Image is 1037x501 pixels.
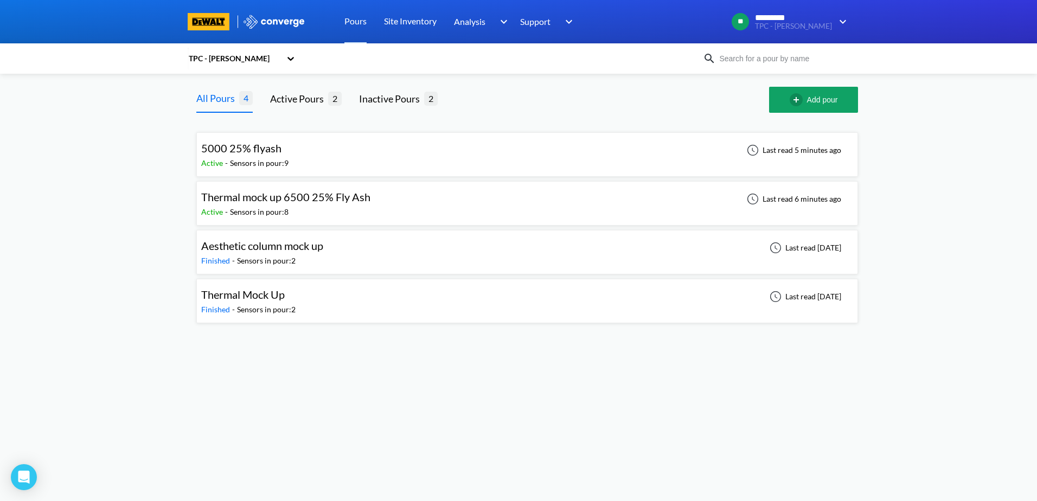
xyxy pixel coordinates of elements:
[188,53,281,65] div: TPC - [PERSON_NAME]
[769,87,858,113] button: Add pour
[703,52,716,65] img: icon-search.svg
[454,15,485,28] span: Analysis
[196,194,858,203] a: Thermal mock up 6500 25% Fly AshActive-Sensors in pour:8Last read 6 minutes ago
[716,53,847,65] input: Search for a pour by name
[764,290,844,303] div: Last read [DATE]
[196,242,858,252] a: Aesthetic column mock upFinished-Sensors in pour:2Last read [DATE]
[558,15,575,28] img: downArrow.svg
[11,464,37,490] div: Open Intercom Messenger
[493,15,510,28] img: downArrow.svg
[230,206,289,218] div: Sensors in pour: 8
[359,91,424,106] div: Inactive Pours
[328,92,342,105] span: 2
[832,15,849,28] img: downArrow.svg
[196,291,858,300] a: Thermal Mock UpFinished-Sensors in pour:2Last read [DATE]
[764,241,844,254] div: Last read [DATE]
[270,91,328,106] div: Active Pours
[225,207,230,216] span: -
[239,91,253,105] span: 4
[188,13,242,30] a: branding logo
[232,256,237,265] span: -
[741,192,844,205] div: Last read 6 minutes ago
[242,15,305,29] img: logo_ewhite.svg
[741,144,844,157] div: Last read 5 minutes ago
[196,145,858,154] a: 5000 25% flyashActive-Sensors in pour:9Last read 5 minutes ago
[201,158,225,168] span: Active
[520,15,550,28] span: Support
[201,190,370,203] span: Thermal mock up 6500 25% Fly Ash
[201,142,281,155] span: 5000 25% flyash
[232,305,237,314] span: -
[225,158,230,168] span: -
[237,255,296,267] div: Sensors in pour: 2
[188,13,229,30] img: branding logo
[201,288,285,301] span: Thermal Mock Up
[424,92,438,105] span: 2
[790,93,807,106] img: add-circle-outline.svg
[201,239,323,252] span: Aesthetic column mock up
[237,304,296,316] div: Sensors in pour: 2
[201,305,232,314] span: Finished
[230,157,289,169] div: Sensors in pour: 9
[201,256,232,265] span: Finished
[755,22,832,30] span: TPC - [PERSON_NAME]
[196,91,239,106] div: All Pours
[201,207,225,216] span: Active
